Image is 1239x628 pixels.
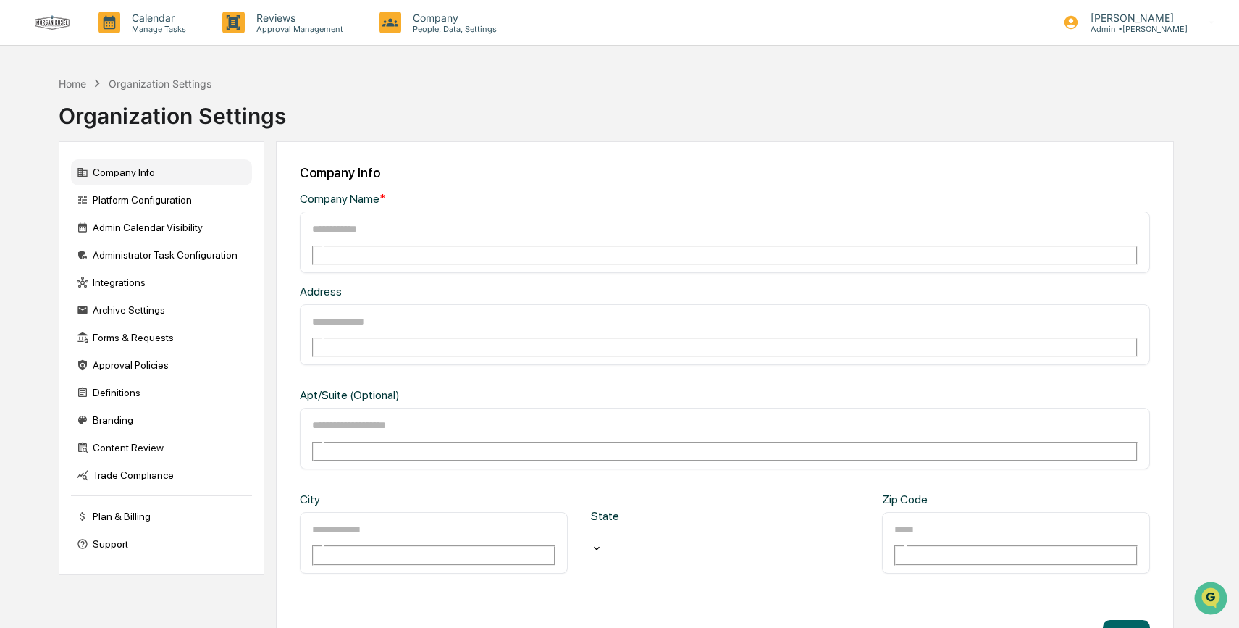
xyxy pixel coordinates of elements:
[71,187,252,213] div: Platform Configuration
[71,503,252,529] div: Plan & Billing
[591,509,711,523] div: State
[245,12,350,24] p: Reviews
[9,177,99,203] a: 🖐️Preclearance
[71,407,252,433] div: Branding
[105,184,117,196] div: 🗄️
[300,165,1150,180] div: Company Info
[14,30,264,54] p: How can we help?
[401,24,504,34] p: People, Data, Settings
[49,111,238,125] div: Start new chat
[29,183,93,197] span: Preclearance
[102,245,175,256] a: Powered byPylon
[71,214,252,240] div: Admin Calendar Visibility
[300,192,682,206] div: Company Name
[71,462,252,488] div: Trade Compliance
[300,493,420,506] div: City
[119,183,180,197] span: Attestations
[71,435,252,461] div: Content Review
[49,125,189,137] div: We're offline, we'll be back soon
[300,388,682,402] div: Apt/Suite (Optional)
[59,78,86,90] div: Home
[120,12,193,24] p: Calendar
[71,159,252,185] div: Company Info
[71,297,252,323] div: Archive Settings
[59,91,286,129] div: Organization Settings
[99,177,185,203] a: 🗄️Attestations
[14,184,26,196] div: 🖐️
[300,285,682,298] div: Address
[1079,12,1188,24] p: [PERSON_NAME]
[245,24,350,34] p: Approval Management
[14,212,26,223] div: 🔎
[882,493,1002,506] div: Zip Code
[246,115,264,133] button: Start new chat
[1193,580,1232,619] iframe: Open customer support
[71,325,252,351] div: Forms & Requests
[109,78,211,90] div: Organization Settings
[71,380,252,406] div: Definitions
[1079,24,1188,34] p: Admin • [PERSON_NAME]
[9,204,97,230] a: 🔎Data Lookup
[71,242,252,268] div: Administrator Task Configuration
[71,531,252,557] div: Support
[120,24,193,34] p: Manage Tasks
[401,12,504,24] p: Company
[144,246,175,256] span: Pylon
[29,210,91,225] span: Data Lookup
[71,269,252,296] div: Integrations
[71,352,252,378] div: Approval Policies
[38,66,239,81] input: Clear
[35,15,70,30] img: logo
[14,111,41,137] img: 1746055101610-c473b297-6a78-478c-a979-82029cc54cd1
